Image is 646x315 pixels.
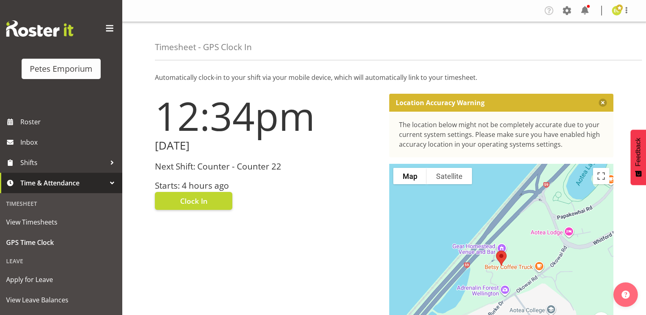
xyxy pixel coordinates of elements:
[427,168,472,184] button: Show satellite imagery
[396,99,485,107] p: Location Accuracy Warning
[155,139,379,152] h2: [DATE]
[155,42,252,52] h4: Timesheet - GPS Clock In
[612,6,622,15] img: emma-croft7499.jpg
[593,168,609,184] button: Toggle fullscreen view
[155,192,232,210] button: Clock In
[155,73,613,82] p: Automatically clock-in to your shift via your mobile device, which will automatically link to you...
[20,177,106,189] span: Time & Attendance
[635,138,642,166] span: Feedback
[20,136,118,148] span: Inbox
[6,273,116,286] span: Apply for Leave
[6,216,116,228] span: View Timesheets
[6,294,116,306] span: View Leave Balances
[2,290,120,310] a: View Leave Balances
[6,236,116,249] span: GPS Time Clock
[30,63,93,75] div: Petes Emporium
[631,130,646,185] button: Feedback - Show survey
[155,162,379,171] h3: Next Shift: Counter - Counter 22
[2,269,120,290] a: Apply for Leave
[399,120,604,149] div: The location below might not be completely accurate due to your current system settings. Please m...
[622,291,630,299] img: help-xxl-2.png
[2,232,120,253] a: GPS Time Clock
[2,253,120,269] div: Leave
[20,116,118,128] span: Roster
[393,168,427,184] button: Show street map
[2,195,120,212] div: Timesheet
[599,99,607,107] button: Close message
[20,156,106,169] span: Shifts
[155,94,379,138] h1: 12:34pm
[155,181,379,190] h3: Starts: 4 hours ago
[2,212,120,232] a: View Timesheets
[180,196,207,206] span: Clock In
[6,20,73,37] img: Rosterit website logo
